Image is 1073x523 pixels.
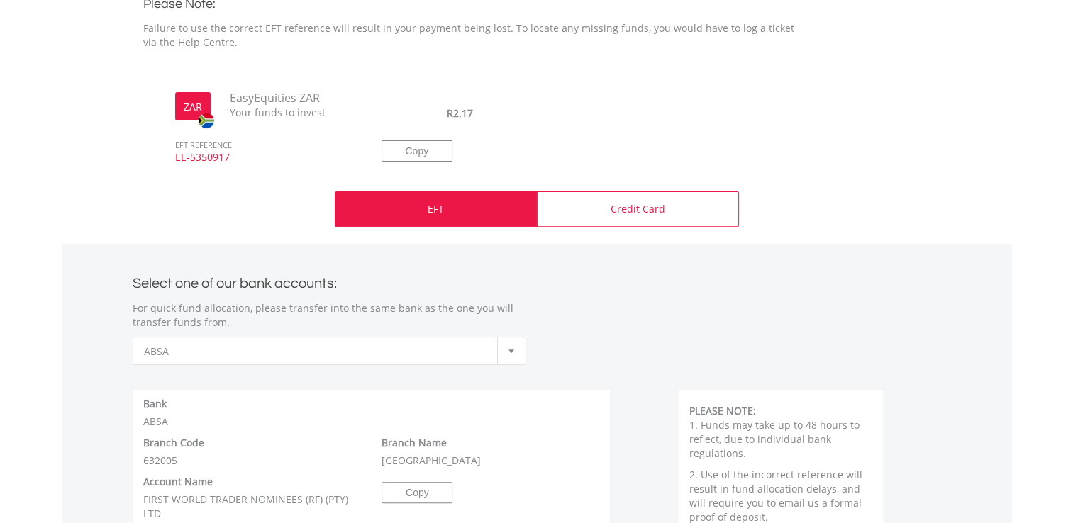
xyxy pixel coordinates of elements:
[689,404,756,417] b: PLEASE NOTE:
[133,271,337,291] label: Select one of our bank accounts:
[165,120,360,151] span: EFT REFERENCE
[371,436,610,468] div: [GEOGRAPHIC_DATA]
[133,301,526,330] p: For quick fund allocation, please transfer into the same bank as the one you will transfer funds ...
[219,106,361,120] span: Your funds to invest
[382,436,447,450] label: Branch Name
[143,21,810,50] p: Failure to use the correct EFT reference will result in your payment being lost. To locate any mi...
[184,100,202,114] label: ZAR
[133,436,372,468] div: 632005
[133,397,611,429] div: ABSA
[143,436,204,450] label: Branch Code
[428,202,444,216] p: EFT
[611,202,665,216] p: Credit Card
[165,150,360,177] span: EE-5350917
[143,397,167,411] label: Bank
[447,106,473,120] span: R2.17
[144,337,494,366] span: ABSA
[143,475,213,489] label: Account Name
[382,140,452,162] button: Copy
[219,90,361,106] span: EasyEquities ZAR
[689,418,873,461] p: 1. Funds may take up to 48 hours to reflect, due to individual bank regulations.
[382,482,452,503] button: Copy
[143,493,361,521] p: FIRST WORLD TRADER NOMINEES (RF) (PTY) LTD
